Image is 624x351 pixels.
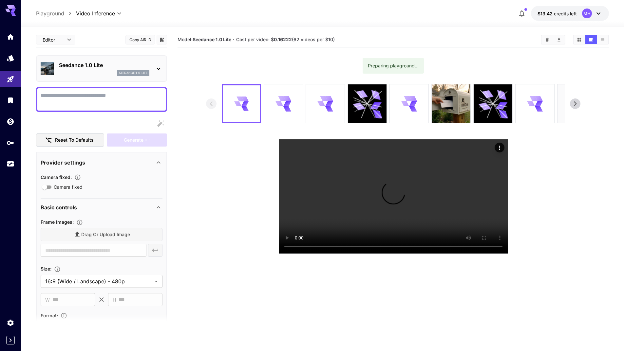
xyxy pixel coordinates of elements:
img: z90M0EAAAAGSURBVAMA6nAIgQk3m9wAAAAASUVORK5CYII= [558,84,596,123]
nav: breadcrumb [36,9,76,17]
span: W [45,296,50,304]
span: Model: [178,37,231,42]
p: Provider settings [41,159,85,167]
span: Editor [43,36,63,43]
div: Models [7,54,14,62]
button: Choose the file format for the output video. [58,312,70,319]
button: Show videos in video view [585,35,597,44]
span: Camera fixed : [41,174,72,180]
button: Upload frame images. [74,219,85,226]
button: Reset to defaults [36,133,104,147]
p: seedance_1_0_lite [119,71,147,75]
div: Usage [7,160,14,168]
div: Library [7,96,14,104]
span: Format : [41,313,58,318]
div: Show videos in grid viewShow videos in video viewShow videos in list view [573,35,609,44]
span: $13.42 [538,11,554,16]
span: credits left [554,11,577,16]
span: Video Inference [76,9,115,17]
div: Provider settings [41,155,162,170]
p: · [233,36,235,44]
span: Camera fixed [54,184,83,190]
b: Seedance 1.0 Lite [193,37,231,42]
span: Cost per video: $ (62 videos per $10) [236,37,335,42]
div: $13.42244 [538,10,577,17]
p: Seedance 1.0 Lite [59,61,149,69]
button: $13.42244MH [531,6,609,21]
button: Add to library [159,36,165,44]
span: Frame Images : [41,219,74,225]
div: Playground [7,75,14,83]
div: Actions [495,143,504,152]
button: Show videos in grid view [574,35,585,44]
button: Download All [553,35,565,44]
button: Expand sidebar [6,336,15,344]
button: Adjust the dimensions of the generated image by specifying its width and height in pixels, or sel... [51,266,63,272]
span: H [113,296,116,304]
button: Copy AIR ID [125,35,155,44]
div: Seedance 1.0 Liteseedance_1_0_lite [41,59,162,79]
div: Basic controls [41,200,162,215]
div: Settings [7,319,14,327]
p: Basic controls [41,203,77,211]
div: API Keys [7,139,14,147]
div: Preparing playground... [368,60,419,72]
img: tLLCrQAAAAZJREFUAwCL+gK0ylO5RQAAAABJRU5ErkJggg== [432,84,470,123]
span: Size : [41,266,51,272]
button: Clear videos [541,35,553,44]
span: 16:9 (Wide / Landscape) - 480p [45,277,152,285]
b: 0.16222 [274,37,292,42]
div: MH [582,9,592,18]
div: Clear videosDownload All [541,35,565,44]
div: Home [7,33,14,41]
div: Wallet [7,117,14,126]
button: Show videos in list view [597,35,608,44]
a: Playground [36,9,64,17]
